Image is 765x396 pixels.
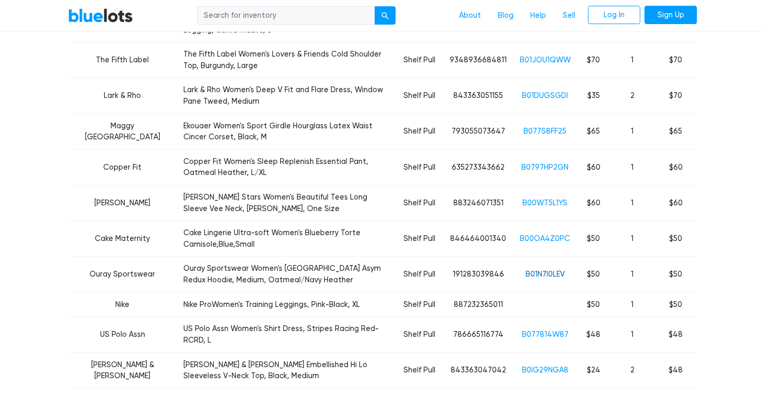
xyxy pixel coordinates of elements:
td: [PERSON_NAME] [68,185,177,221]
td: Shelf Pull [396,185,443,221]
td: Cake Lingerie Ultra-soft Women's Blueberry Torte Camisole,Blue,Small [177,221,396,257]
input: Search for inventory [197,6,375,25]
a: B0IG29NGA8 [522,366,569,375]
a: BlueLots [68,8,133,23]
td: $48 [654,317,697,353]
td: Shelf Pull [396,149,443,185]
td: US Polo Assn Women's Shirt Dress, Stripes Racing Red-RCRD, L [177,317,396,353]
td: 1 [610,221,654,257]
td: 883246071351 [443,185,513,221]
td: $50 [654,221,697,257]
a: Help [522,6,554,26]
a: B00OA4Z0PC [520,234,570,243]
a: B00WT5L1YS [522,199,567,207]
td: $24 [577,353,610,388]
a: B077S8FF25 [523,127,566,136]
a: Sell [554,6,584,26]
td: 1 [610,42,654,78]
td: $50 [577,292,610,317]
td: $50 [577,221,610,257]
td: $35 [577,78,610,114]
td: $70 [577,42,610,78]
td: 1 [610,317,654,353]
td: 635273343662 [443,149,513,185]
td: Nike ProWomen's Training Leggings, Pink-Black, XL [177,292,396,317]
td: $60 [654,185,697,221]
td: 1 [610,292,654,317]
td: Ouray Sportswear [68,257,177,292]
a: B077814W87 [522,330,569,339]
td: Ouray Sportswear Women's [GEOGRAPHIC_DATA] Asym Redux Hoodie, Medium, Oatmeal/Navy Heather [177,257,396,292]
td: $48 [654,353,697,388]
td: Lark & Rho [68,78,177,114]
td: $60 [654,149,697,185]
td: Ekouaer Women's Sport Girdle Hourglass Latex Waist Cincer Corset, Black, M [177,114,396,149]
td: Shelf Pull [396,42,443,78]
td: 843363047042 [443,353,513,388]
td: US Polo Assn [68,317,177,353]
td: $65 [577,114,610,149]
td: $50 [654,292,697,317]
td: Shelf Pull [396,114,443,149]
td: 1 [610,257,654,292]
td: 2 [610,353,654,388]
td: Lark & Rho Women's Deep V Fit and Flare Dress, Window Pane Tweed, Medium [177,78,396,114]
td: The Fifth Label Women's Lovers & Friends Cold Shoulder Top, Burgundy, Large [177,42,396,78]
td: Copper Fit [68,149,177,185]
td: Copper Fit Women's Sleep Replenish Essential Pant, Oatmeal Heather, L/XL [177,149,396,185]
a: Log In [588,6,640,25]
td: Maggy [GEOGRAPHIC_DATA] [68,114,177,149]
td: Shelf Pull [396,353,443,388]
td: 1 [610,149,654,185]
td: Shelf Pull [396,257,443,292]
td: 793055073647 [443,114,513,149]
td: $50 [654,257,697,292]
td: $65 [654,114,697,149]
td: 846464001340 [443,221,513,257]
a: B01N7I0LEV [526,270,565,279]
td: [PERSON_NAME] & [PERSON_NAME] Embellished Hi Lo Sleeveless V-Neck Top, Black, Medium [177,353,396,388]
a: About [451,6,489,26]
td: [PERSON_NAME] Stars Women's Beautiful Tees Long Sleeve Vee Neck, [PERSON_NAME], One Size [177,185,396,221]
td: Shelf Pull [396,292,443,317]
td: 1 [610,114,654,149]
a: B0797HP2GN [521,163,569,172]
td: 191283039846 [443,257,513,292]
td: [PERSON_NAME] & [PERSON_NAME] [68,353,177,388]
a: Blog [489,6,522,26]
td: $48 [577,317,610,353]
td: $60 [577,185,610,221]
td: 786665116774 [443,317,513,353]
td: Nike [68,292,177,317]
td: The Fifth Label [68,42,177,78]
td: Shelf Pull [396,78,443,114]
td: Cake Maternity [68,221,177,257]
td: $70 [654,42,697,78]
td: 2 [610,78,654,114]
a: Sign Up [644,6,697,25]
td: $70 [654,78,697,114]
td: 9348936684811 [443,42,513,78]
td: 843363051155 [443,78,513,114]
td: $60 [577,149,610,185]
td: Shelf Pull [396,317,443,353]
a: B01JOU1QWW [520,56,571,64]
td: Shelf Pull [396,221,443,257]
td: $50 [577,257,610,292]
td: 1 [610,185,654,221]
a: B01DUGSGDI [522,91,568,100]
td: 887232365011 [443,292,513,317]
